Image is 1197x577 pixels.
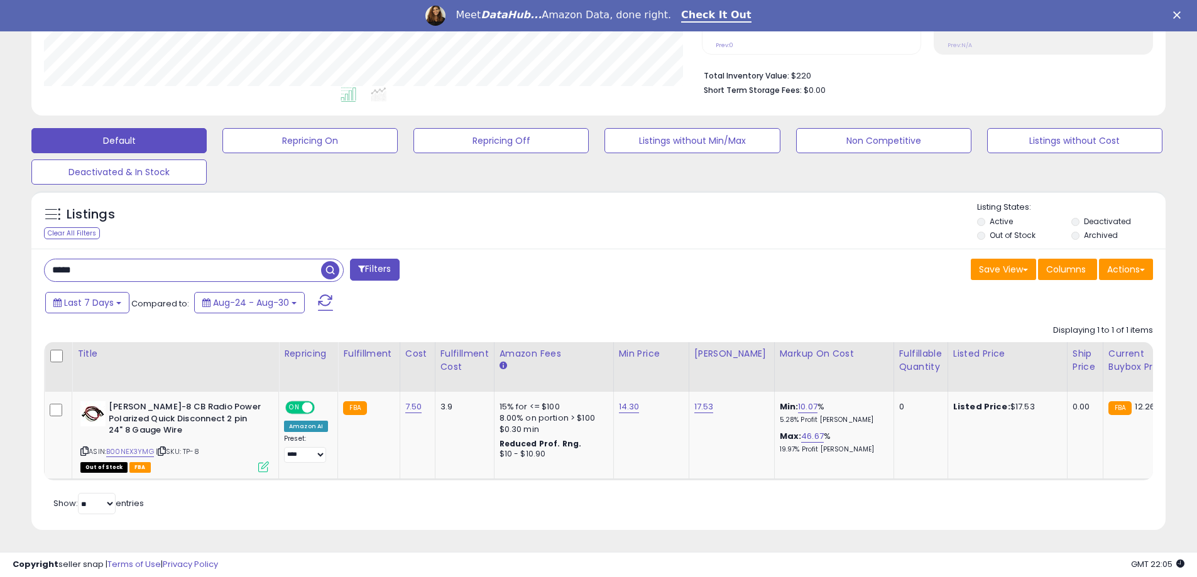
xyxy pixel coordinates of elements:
b: Total Inventory Value: [704,70,789,81]
label: Deactivated [1084,216,1131,227]
span: OFF [313,402,333,413]
div: % [780,431,884,454]
div: Fulfillable Quantity [899,347,943,374]
span: $0.00 [804,84,826,96]
span: Last 7 Days [64,296,114,309]
b: Reduced Prof. Rng. [500,438,582,449]
div: Amazon AI [284,421,328,432]
div: $0.30 min [500,424,604,435]
div: Listed Price [953,347,1062,360]
div: Current Buybox Price [1108,347,1173,374]
a: B00NEX3YMG [106,446,154,457]
span: ON [287,402,302,413]
button: Listings without Min/Max [604,128,780,153]
b: Min: [780,401,799,413]
div: Min Price [619,347,684,360]
p: Listing States: [977,202,1166,213]
div: Title [77,347,273,360]
div: $10 - $10.90 [500,449,604,460]
small: FBA [343,401,366,415]
p: 19.97% Profit [PERSON_NAME] [780,445,884,454]
button: Non Competitive [796,128,971,153]
div: Ship Price [1073,347,1098,374]
span: Columns [1046,263,1086,276]
div: Clear All Filters [44,227,100,239]
a: Privacy Policy [163,558,218,570]
button: Repricing On [222,128,398,153]
div: % [780,401,884,424]
div: 0.00 [1073,401,1093,413]
a: 46.67 [801,430,824,443]
span: 12.26 [1135,401,1155,413]
div: 0 [899,401,938,413]
button: Aug-24 - Aug-30 [194,292,305,313]
button: Save View [971,259,1036,280]
span: All listings that are currently out of stock and unavailable for purchase on Amazon [80,462,128,473]
div: ASIN: [80,401,269,471]
div: Cost [405,347,430,360]
strong: Copyright [13,558,58,570]
b: Short Term Storage Fees: [704,85,802,95]
div: 15% for <= $100 [500,401,604,413]
p: 5.28% Profit [PERSON_NAME] [780,416,884,424]
span: 2025-09-7 22:05 GMT [1131,558,1184,570]
button: Listings without Cost [987,128,1162,153]
button: Deactivated & In Stock [31,159,207,185]
img: 41jQ-g7qyaL._SL40_.jpg [80,401,106,426]
small: Prev: 0 [716,41,733,49]
button: Columns [1038,259,1097,280]
button: Actions [1099,259,1153,280]
div: seller snap | | [13,559,218,571]
h5: Listings [67,206,115,224]
span: | SKU: TP-8 [156,446,199,456]
b: [PERSON_NAME]-8 CB Radio Power Polarized Quick Disconnect 2 pin 24" 8 Gauge Wire [109,401,261,439]
button: Filters [350,259,399,281]
label: Active [990,216,1013,227]
div: Fulfillment Cost [440,347,489,374]
li: $220 [704,67,1144,82]
small: Amazon Fees. [500,360,507,372]
button: Default [31,128,207,153]
div: 8.00% on portion > $100 [500,413,604,424]
span: FBA [129,462,151,473]
th: The percentage added to the cost of goods (COGS) that forms the calculator for Min & Max prices. [774,342,894,392]
div: $17.53 [953,401,1058,413]
a: Terms of Use [107,558,161,570]
b: Listed Price: [953,401,1010,413]
a: 10.07 [798,401,817,413]
a: 7.50 [405,401,422,413]
div: Preset: [284,434,328,463]
span: Aug-24 - Aug-30 [213,296,289,309]
label: Out of Stock [990,230,1036,240]
div: Meet Amazon Data, done right. [456,9,671,21]
div: [PERSON_NAME] [694,347,769,360]
div: 3.9 [440,401,484,413]
a: Check It Out [681,9,752,23]
span: Compared to: [131,298,189,310]
div: Displaying 1 to 1 of 1 items [1053,325,1153,337]
div: Amazon Fees [500,347,608,360]
b: Max: [780,430,802,442]
button: Last 7 Days [45,292,129,313]
div: Repricing [284,347,332,360]
div: Fulfillment [343,347,394,360]
label: Archived [1084,230,1118,240]
small: Prev: N/A [948,41,972,49]
span: Show: entries [53,497,144,509]
a: 17.53 [694,401,714,413]
div: Close [1173,11,1186,19]
button: Repricing Off [413,128,589,153]
small: FBA [1108,401,1132,415]
img: Profile image for Georgie [425,6,445,26]
div: Markup on Cost [780,347,888,360]
i: DataHub... [481,9,542,21]
a: 14.30 [619,401,640,413]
